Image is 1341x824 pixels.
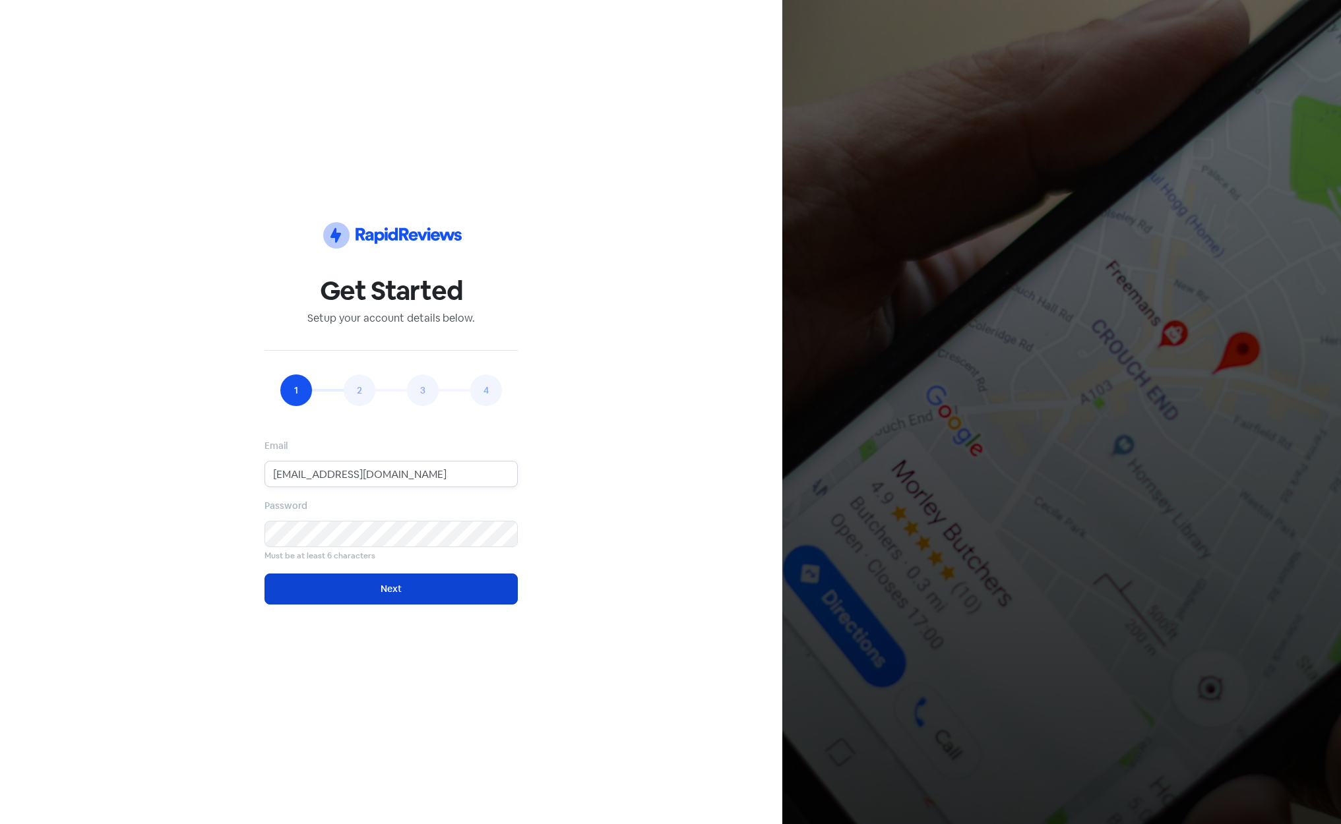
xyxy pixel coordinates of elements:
[265,439,288,453] label: Email
[344,374,375,406] a: 2
[265,461,518,487] input: Email Address
[265,550,375,562] small: Must be at least 6 characters
[280,374,312,406] a: 1
[470,374,502,406] a: 4
[307,311,475,325] span: Setup your account details below.
[265,574,518,604] button: Next
[265,275,518,307] h1: Get Started
[407,374,439,406] a: 3
[265,499,307,513] label: Password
